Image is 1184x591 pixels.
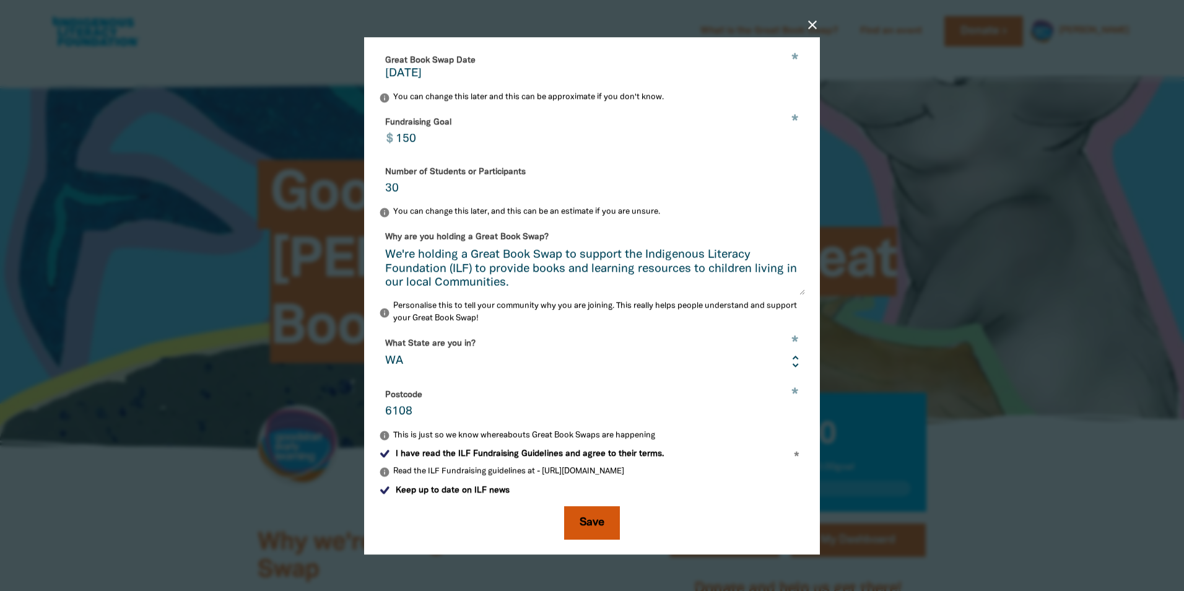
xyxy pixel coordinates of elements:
input: eg. 100 [379,161,805,200]
i: info [379,307,390,318]
i: info [379,92,390,103]
input: I have read the ILF Fundraising Guidelines and agree to their terms. [379,448,391,460]
i: info [379,207,390,218]
input: Keep up to date on ILF news [379,484,391,496]
textarea: We're holding a Great Book Swap to support the Indigenous Literacy Foundation (ILF) to provide bo... [379,248,805,295]
button: close [805,17,820,32]
i: Required [791,53,798,67]
input: Great Book Swap Date DD/MM/YYYY [385,68,799,79]
p: Read the ILF Fundraising guidelines at - [URL][DOMAIN_NAME] [379,466,805,478]
span: I have read the ILF Fundraising Guidelines and agree to their terms. [396,448,664,460]
i: Required [794,452,799,462]
p: You can change this later and this can be approximate if you don't know. [379,92,805,104]
span: Keep up to date on ILF news [396,484,510,496]
input: eg. 350 [389,112,805,151]
span: $ [379,112,393,151]
p: You can change this later, and this can be an estimate if you are unsure. [379,206,805,219]
i: info [379,466,390,478]
button: Save [564,506,620,540]
p: This is just so we know whereabouts Great Book Swaps are happening [379,429,805,442]
i: info [379,430,390,441]
p: Personalise this to tell your community why you are joining. This really helps people understand ... [379,300,805,325]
